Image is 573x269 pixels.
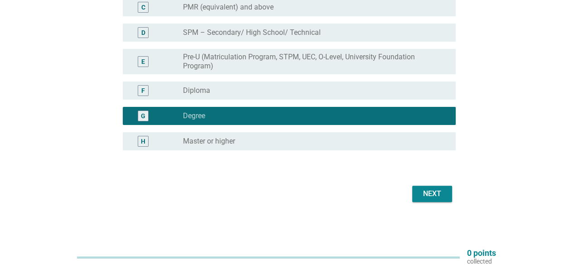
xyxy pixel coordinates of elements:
[141,86,145,96] div: F
[141,28,145,38] div: D
[141,111,145,121] div: G
[183,137,235,146] label: Master or higher
[141,57,145,67] div: E
[141,3,145,12] div: C
[183,53,441,71] label: Pre-U (Matriculation Program, STPM, UEC, O-Level, University Foundation Program)
[467,249,496,257] p: 0 points
[419,188,445,199] div: Next
[412,186,452,202] button: Next
[183,3,274,12] label: PMR (equivalent) and above
[183,28,321,37] label: SPM – Secondary/ High School/ Technical
[141,137,145,146] div: H
[467,257,496,265] p: collected
[183,111,205,120] label: Degree
[183,86,210,95] label: Diploma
